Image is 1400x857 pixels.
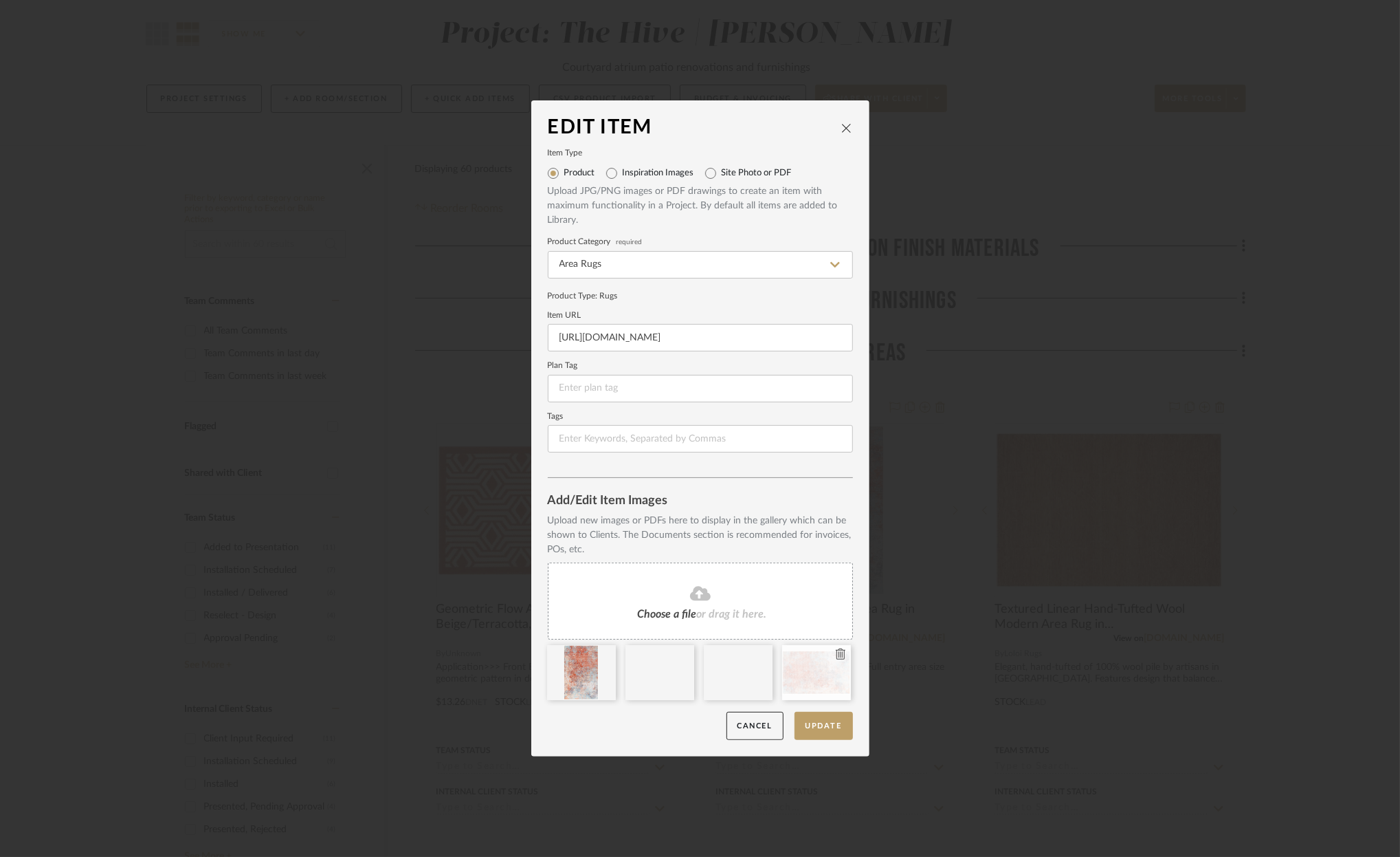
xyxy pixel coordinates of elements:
[548,495,853,508] div: Add/Edit Item Images
[548,312,853,319] label: Item URL
[697,609,767,620] span: or drag it here.
[548,425,853,453] input: Enter Keywords, Separated by Commas
[548,150,853,157] label: Item Type
[638,609,697,620] span: Choose a file
[841,122,853,134] button: close
[548,162,853,184] mat-radio-group: Select item type
[548,239,853,246] label: Product Category
[548,362,853,369] label: Plan Tag
[726,712,784,740] button: Cancel
[548,251,853,279] input: Type a category to search and select
[548,117,841,139] div: Edit Item
[548,413,853,420] label: Tags
[616,239,643,245] span: required
[564,168,595,179] label: Product
[548,290,853,302] div: Product Type
[548,184,853,228] div: Upload JPG/PNG images or PDF drawings to create an item with maximum functionality in a Project. ...
[795,712,853,740] button: Update
[596,292,618,300] span: : Rugs
[623,168,694,179] label: Inspiration Images
[722,168,792,179] label: Site Photo or PDF
[548,514,853,557] div: Upload new images or PDFs here to display in the gallery which can be shown to Clients. The Docum...
[548,324,853,351] input: Enter URL
[548,375,853,402] input: Enter plan tag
